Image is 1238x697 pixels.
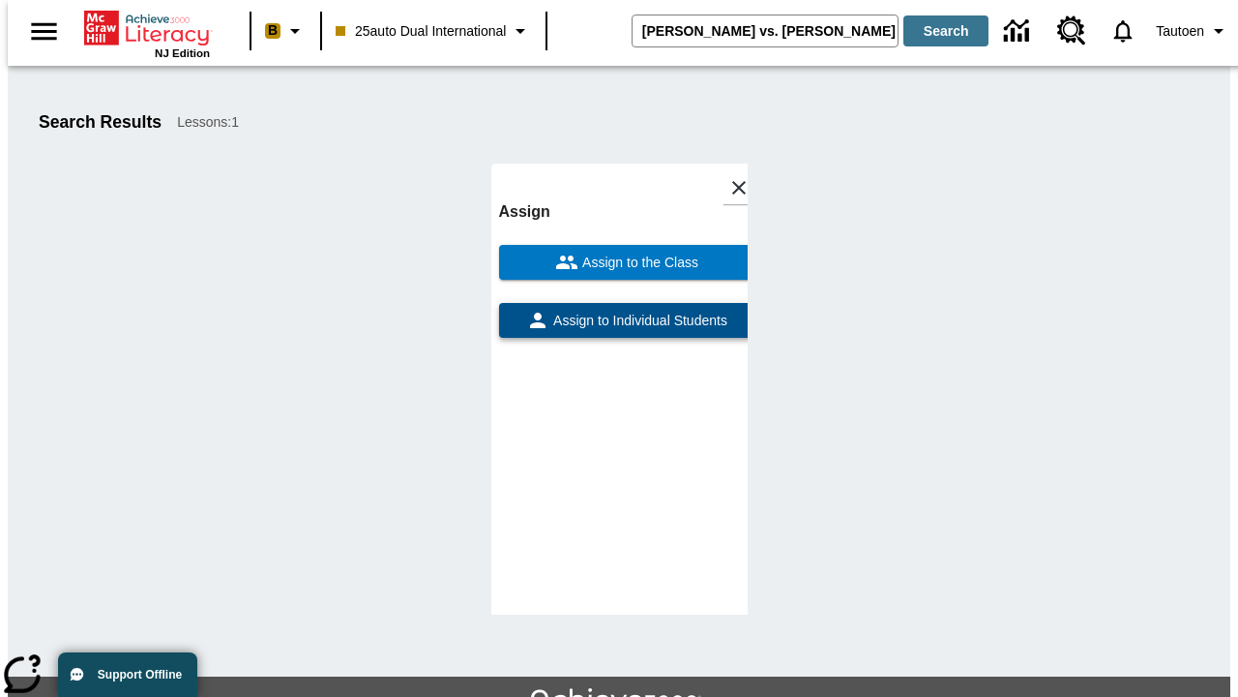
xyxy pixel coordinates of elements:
button: Support Offline [58,652,197,697]
button: Profile/Settings [1148,14,1238,48]
h6: Assign [499,198,755,226]
input: search field [633,15,898,46]
a: Notifications [1098,6,1148,56]
span: B [268,18,278,43]
a: Home [84,9,210,47]
span: 25auto Dual International [336,21,506,42]
span: Assign to the Class [578,253,698,273]
button: Boost Class color is peach. Change class color [257,14,314,48]
span: NJ Edition [155,47,210,59]
button: Class: 25auto Dual International, Select your class [328,14,540,48]
button: Assign to the Class [499,245,755,280]
button: Search [903,15,988,46]
button: Assign to Individual Students [499,303,755,338]
span: Assign to Individual Students [549,311,727,331]
button: Close [722,171,755,204]
button: Open side menu [15,3,73,60]
a: Data Center [992,5,1046,58]
a: Resource Center, Will open in new tab [1046,5,1098,57]
div: Home [84,7,210,59]
span: Tautoen [1156,21,1204,42]
h1: Search Results [39,112,162,133]
span: Lessons : 1 [177,112,239,133]
div: lesson details [491,164,748,615]
span: Support Offline [98,668,182,682]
